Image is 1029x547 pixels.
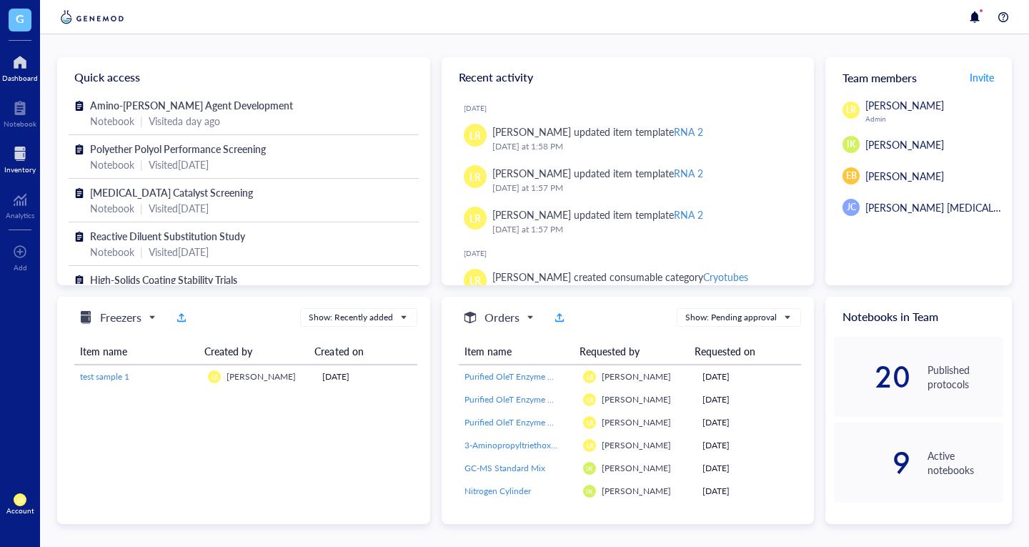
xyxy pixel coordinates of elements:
[2,74,38,82] div: Dashboard
[140,157,143,172] div: |
[464,462,572,475] a: GC-MS Standard Mix
[90,185,253,199] span: [MEDICAL_DATA] Catalyst Screening
[80,370,197,383] a: test sample 1
[453,159,803,201] a: LR[PERSON_NAME] updated item templateRNA 2[DATE] at 1:57 PM
[846,169,857,182] span: EB
[865,137,944,152] span: [PERSON_NAME]
[702,370,795,383] div: [DATE]
[140,113,143,129] div: |
[928,363,1003,391] div: Published protocols
[865,200,1025,215] span: [PERSON_NAME] [MEDICAL_DATA]
[149,244,209,260] div: Visited [DATE]
[100,309,141,326] h5: Freezers
[674,207,703,222] div: RNA 2
[825,57,1012,97] div: Team members
[227,370,296,383] span: [PERSON_NAME]
[14,263,27,272] div: Add
[492,181,792,195] div: [DATE] at 1:57 PM
[834,451,910,474] div: 9
[464,370,671,383] span: Purified OleT Enzyme Aliquot - Cytochrome P450 OleT
[469,210,481,226] span: LR
[4,165,36,174] div: Inventory
[90,272,237,287] span: High-Solids Coating Stability Trials
[469,169,481,184] span: LR
[211,373,218,380] span: LR
[464,462,545,474] span: GC-MS Standard Mix
[586,441,593,449] span: LR
[149,200,209,216] div: Visited [DATE]
[602,370,671,383] span: [PERSON_NAME]
[492,222,792,237] div: [DATE] at 1:57 PM
[90,142,266,156] span: Polyether Polyol Performance Screening
[4,119,36,128] div: Notebook
[464,104,803,112] div: [DATE]
[602,393,671,405] span: [PERSON_NAME]
[90,244,134,260] div: Notebook
[464,439,572,452] a: 3-Aminopropyltriethoxysilane (APTES)
[492,124,703,139] div: [PERSON_NAME] updated item template
[464,485,531,497] span: Nitrogen Cylinder
[464,416,572,429] a: Purified OleT Enzyme Aliquot
[586,418,593,426] span: LR
[2,51,38,82] a: Dashboard
[970,70,994,84] span: Invite
[689,338,790,365] th: Requested on
[90,200,134,216] div: Notebook
[702,485,795,498] div: [DATE]
[199,338,309,365] th: Created by
[453,201,803,242] a: LR[PERSON_NAME] updated item templateRNA 2[DATE] at 1:57 PM
[322,370,412,383] div: [DATE]
[309,338,406,365] th: Created on
[309,311,393,324] div: Show: Recently added
[674,124,703,139] div: RNA 2
[464,485,572,498] a: Nitrogen Cylinder
[846,104,856,117] span: LR
[702,439,795,452] div: [DATE]
[6,188,34,220] a: Analytics
[80,370,129,383] span: test sample 1
[6,211,34,220] div: Analytics
[492,139,792,154] div: [DATE] at 1:58 PM
[464,370,572,383] a: Purified OleT Enzyme Aliquot - Cytochrome P450 OleT
[464,393,572,406] a: Purified OleT Enzyme Aliquot - Cytochrome P450 OleT
[586,487,593,496] span: IK
[586,395,593,403] span: LR
[140,244,143,260] div: |
[602,485,671,497] span: [PERSON_NAME]
[57,57,430,97] div: Quick access
[969,66,995,89] a: Invite
[74,338,199,365] th: Item name
[586,464,593,473] span: IK
[928,448,1003,477] div: Active notebooks
[865,114,1003,123] div: Admin
[6,506,34,515] div: Account
[459,338,574,365] th: Item name
[574,338,689,365] th: Requested by
[90,113,134,129] div: Notebook
[464,416,575,428] span: Purified OleT Enzyme Aliquot
[685,311,777,324] div: Show: Pending approval
[464,393,671,405] span: Purified OleT Enzyme Aliquot - Cytochrome P450 OleT
[453,118,803,159] a: LR[PERSON_NAME] updated item templateRNA 2[DATE] at 1:58 PM
[586,373,593,380] span: LR
[4,142,36,174] a: Inventory
[702,393,795,406] div: [DATE]
[442,57,815,97] div: Recent activity
[492,165,703,181] div: [PERSON_NAME] updated item template
[825,297,1012,337] div: Notebooks in Team
[16,9,24,27] span: G
[702,462,795,475] div: [DATE]
[484,309,520,326] h5: Orders
[865,169,944,183] span: [PERSON_NAME]
[149,113,220,129] div: Visited a day ago
[90,157,134,172] div: Notebook
[57,9,127,26] img: genemod-logo
[702,416,795,429] div: [DATE]
[469,127,481,143] span: LR
[492,207,703,222] div: [PERSON_NAME] updated item template
[602,462,671,474] span: [PERSON_NAME]
[4,97,36,128] a: Notebook
[602,416,671,428] span: [PERSON_NAME]
[847,201,856,214] span: JC
[834,365,910,388] div: 20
